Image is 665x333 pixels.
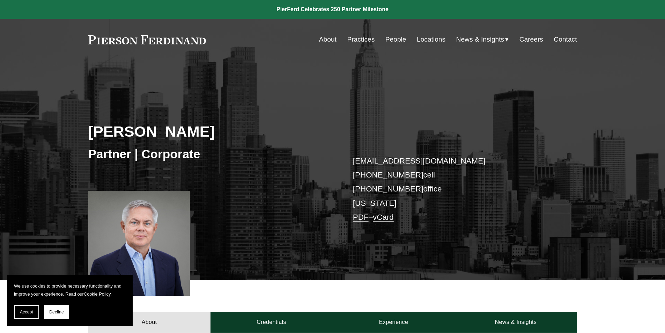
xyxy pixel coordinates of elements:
[554,33,577,46] a: Contact
[84,291,111,297] a: Cookie Policy
[353,154,556,225] p: cell office [US_STATE] –
[353,171,423,179] a: [PHONE_NUMBER]
[455,312,577,333] a: News & Insights
[14,282,126,298] p: We use cookies to provide necessary functionality and improve your experience. Read our .
[49,310,64,314] span: Decline
[456,34,504,46] span: News & Insights
[14,305,39,319] button: Accept
[373,213,394,222] a: vCard
[44,305,69,319] button: Decline
[88,146,333,162] h3: Partner | Corporate
[385,33,406,46] a: People
[519,33,543,46] a: Careers
[353,157,485,165] a: [EMAIL_ADDRESS][DOMAIN_NAME]
[353,184,423,193] a: [PHONE_NUMBER]
[456,33,509,46] a: folder dropdown
[88,312,210,333] a: About
[353,213,369,222] a: PDF
[319,33,337,46] a: About
[88,122,333,140] h2: [PERSON_NAME]
[333,312,455,333] a: Experience
[417,33,445,46] a: Locations
[347,33,375,46] a: Practices
[210,312,333,333] a: Credentials
[20,310,33,314] span: Accept
[7,275,133,326] section: Cookie banner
